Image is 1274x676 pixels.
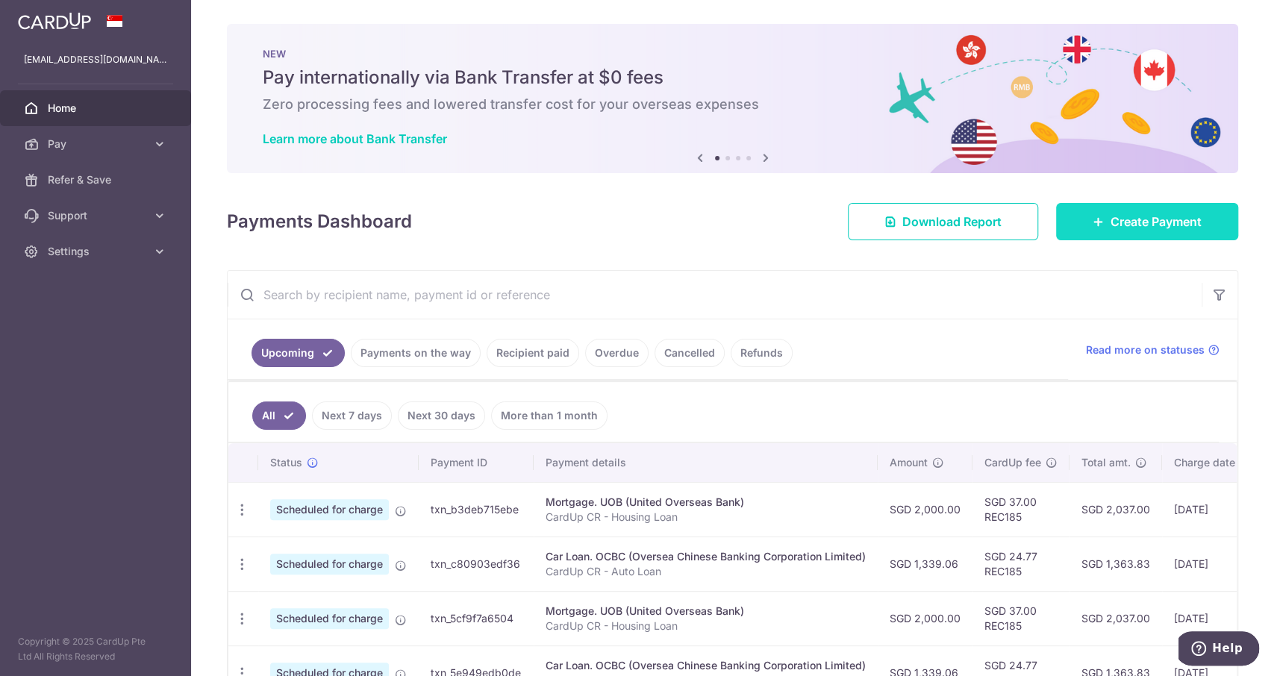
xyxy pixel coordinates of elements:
a: Next 7 days [312,401,392,430]
h6: Zero processing fees and lowered transfer cost for your overseas expenses [263,96,1202,113]
h5: Pay internationally via Bank Transfer at $0 fees [263,66,1202,90]
div: Car Loan. OCBC (Oversea Chinese Banking Corporation Limited) [546,549,866,564]
a: Learn more about Bank Transfer [263,131,447,146]
p: CardUp CR - Housing Loan [546,619,866,633]
input: Search by recipient name, payment id or reference [228,271,1202,319]
th: Payment details [534,443,878,482]
img: Bank transfer banner [227,24,1238,173]
td: txn_5cf9f7a6504 [419,591,534,645]
span: Amount [890,455,928,470]
td: SGD 37.00 REC185 [972,591,1070,645]
a: Download Report [848,203,1038,240]
span: Create Payment [1111,213,1202,231]
div: Mortgage. UOB (United Overseas Bank) [546,495,866,510]
span: Refer & Save [48,172,146,187]
div: Mortgage. UOB (United Overseas Bank) [546,604,866,619]
td: SGD 1,363.83 [1070,536,1162,591]
span: Home [48,101,146,116]
span: Status [270,455,302,470]
a: Recipient paid [487,339,579,367]
p: CardUp CR - Auto Loan [546,564,866,579]
a: Next 30 days [398,401,485,430]
span: Settings [48,244,146,259]
td: [DATE] [1162,591,1264,645]
span: Support [48,208,146,223]
td: txn_c80903edf36 [419,536,534,591]
a: Upcoming [252,339,345,367]
span: Scheduled for charge [270,608,389,629]
span: Help [34,10,64,24]
td: SGD 2,000.00 [878,482,972,536]
a: Overdue [585,339,649,367]
span: Total amt. [1081,455,1131,470]
a: Read more on statuses [1086,342,1220,357]
a: Cancelled [655,339,725,367]
div: Car Loan. OCBC (Oversea Chinese Banking Corporation Limited) [546,658,866,673]
h4: Payments Dashboard [227,208,412,235]
td: SGD 2,037.00 [1070,482,1162,536]
p: CardUp CR - Housing Loan [546,510,866,525]
a: Create Payment [1056,203,1238,240]
td: SGD 24.77 REC185 [972,536,1070,591]
td: SGD 2,037.00 [1070,591,1162,645]
span: Download Report [902,213,1002,231]
span: Scheduled for charge [270,499,389,520]
td: SGD 2,000.00 [878,591,972,645]
a: Payments on the way [351,339,481,367]
td: SGD 37.00 REC185 [972,482,1070,536]
td: [DATE] [1162,536,1264,591]
span: Scheduled for charge [270,554,389,575]
a: All [252,401,306,430]
p: [EMAIL_ADDRESS][DOMAIN_NAME] [24,52,167,67]
span: Charge date [1174,455,1235,470]
td: [DATE] [1162,482,1264,536]
span: Pay [48,137,146,151]
iframe: Opens a widget where you can find more information [1178,631,1259,669]
p: NEW [263,48,1202,60]
td: SGD 1,339.06 [878,536,972,591]
td: txn_b3deb715ebe [419,482,534,536]
a: More than 1 month [491,401,608,430]
img: CardUp [18,12,91,30]
a: Refunds [731,339,793,367]
th: Payment ID [419,443,534,482]
span: CardUp fee [984,455,1041,470]
span: Read more on statuses [1086,342,1205,357]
